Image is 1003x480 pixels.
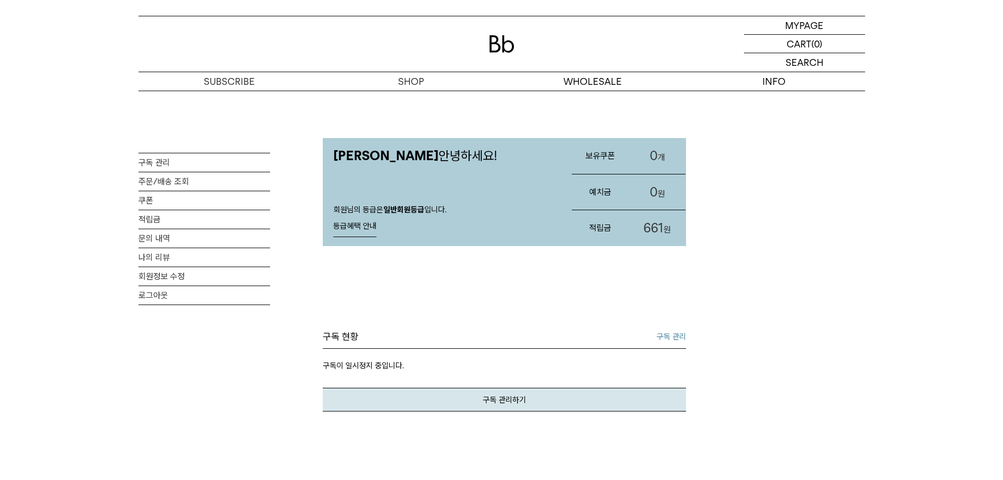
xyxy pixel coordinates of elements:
a: 적립금 [138,210,270,229]
div: 회원님의 등급은 입니다. [323,194,561,246]
a: 등급혜택 안내 [333,216,376,237]
a: 661원 [629,210,686,246]
p: (0) [811,35,822,53]
a: 구독 관리하기 [323,388,686,412]
a: MYPAGE [744,16,865,35]
a: 구독 관리 [138,153,270,172]
a: 쿠폰 [138,191,270,210]
a: CART (0) [744,35,865,53]
a: SUBSCRIBE [138,72,320,91]
strong: [PERSON_NAME] [333,148,439,163]
h3: 적립금 [572,214,629,242]
a: 나의 리뷰 [138,248,270,267]
a: 0개 [629,138,686,174]
p: MYPAGE [785,16,823,34]
p: CART [787,35,811,53]
h3: 구독 현황 [323,330,359,343]
a: 회원정보 수정 [138,267,270,286]
span: 0 [650,184,658,200]
strong: 일반회원등급 [383,205,424,214]
a: 구독 관리 [657,330,686,343]
a: 0원 [629,174,686,210]
p: WHOLESALE [502,72,683,91]
p: 안녕하세요! [323,138,561,174]
span: 0 [650,148,658,163]
span: 661 [643,220,663,236]
p: 구독이 일시정지 중입니다. [323,349,686,388]
h3: 보유쿠폰 [572,142,629,170]
a: 로그아웃 [138,286,270,305]
a: 주문/배송 조회 [138,172,270,191]
a: SHOP [320,72,502,91]
img: 로고 [489,35,514,53]
p: SEARCH [786,53,823,72]
p: INFO [683,72,865,91]
h3: 예치금 [572,178,629,206]
a: 문의 내역 [138,229,270,248]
